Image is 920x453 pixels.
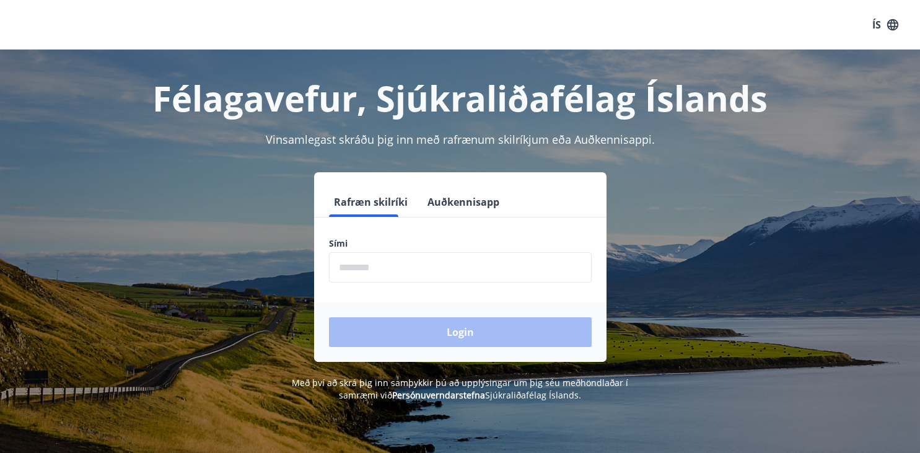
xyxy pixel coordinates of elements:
button: Rafræn skilríki [329,187,413,217]
button: Auðkennisapp [423,187,504,217]
label: Sími [329,237,592,250]
span: Með því að skrá þig inn samþykkir þú að upplýsingar um þig séu meðhöndlaðar í samræmi við Sjúkral... [292,377,628,401]
a: Persónuverndarstefna [392,389,485,401]
button: ÍS [865,14,905,36]
span: Vinsamlegast skráðu þig inn með rafrænum skilríkjum eða Auðkennisappi. [266,132,655,147]
h1: Félagavefur, Sjúkraliðafélag Íslands [29,74,892,121]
